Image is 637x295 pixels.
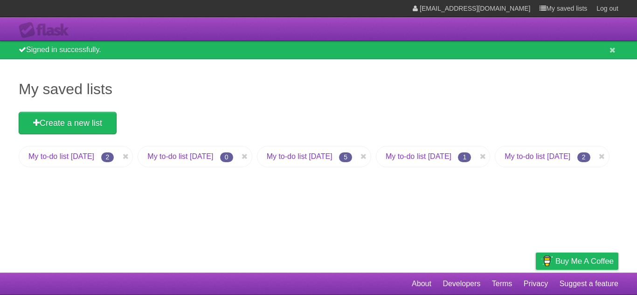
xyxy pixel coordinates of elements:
[536,253,618,270] a: Buy me a coffee
[443,275,480,293] a: Developers
[28,152,94,160] a: My to-do list [DATE]
[524,275,548,293] a: Privacy
[540,253,553,269] img: Buy me a coffee
[220,152,233,162] span: 0
[492,275,512,293] a: Terms
[267,152,332,160] a: My to-do list [DATE]
[19,112,117,134] a: Create a new list
[147,152,213,160] a: My to-do list [DATE]
[560,275,618,293] a: Suggest a feature
[412,275,431,293] a: About
[19,22,75,39] div: Flask
[339,152,352,162] span: 5
[19,78,618,100] h1: My saved lists
[386,152,451,160] a: My to-do list [DATE]
[555,253,614,269] span: Buy me a coffee
[101,152,114,162] span: 2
